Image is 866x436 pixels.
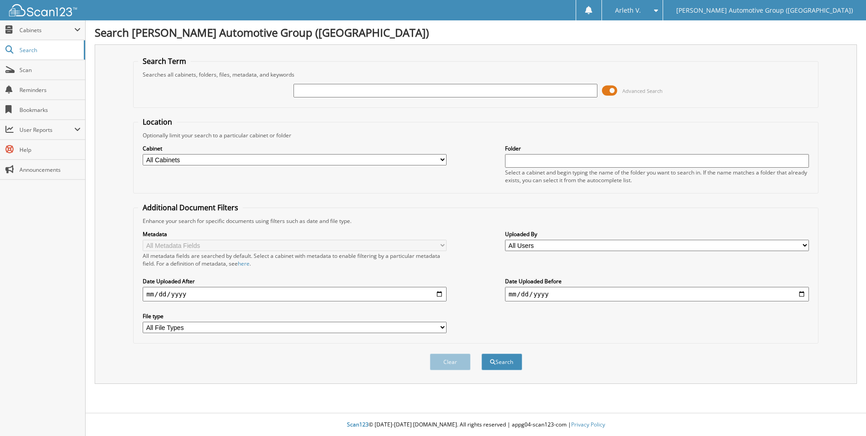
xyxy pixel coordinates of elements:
[138,217,813,225] div: Enhance your search for specific documents using filters such as date and file type.
[138,131,813,139] div: Optionally limit your search to a particular cabinet or folder
[481,354,522,370] button: Search
[143,312,447,320] label: File type
[505,287,809,301] input: end
[505,145,809,152] label: Folder
[138,117,177,127] legend: Location
[505,169,809,184] div: Select a cabinet and begin typing the name of the folder you want to search in. If the name match...
[143,252,447,267] div: All metadata fields are searched by default. Select a cabinet with metadata to enable filtering b...
[95,25,857,40] h1: Search [PERSON_NAME] Automotive Group ([GEOGRAPHIC_DATA])
[615,8,641,13] span: Arleth V.
[347,421,369,428] span: Scan123
[19,26,74,34] span: Cabinets
[9,4,77,16] img: scan123-logo-white.svg
[19,106,81,114] span: Bookmarks
[19,86,81,94] span: Reminders
[622,87,663,94] span: Advanced Search
[86,414,866,436] div: © [DATE]-[DATE] [DOMAIN_NAME]. All rights reserved | appg04-scan123-com |
[238,260,250,267] a: here
[138,56,191,66] legend: Search Term
[430,354,471,370] button: Clear
[19,46,79,54] span: Search
[676,8,853,13] span: [PERSON_NAME] Automotive Group ([GEOGRAPHIC_DATA])
[19,66,81,74] span: Scan
[19,146,81,154] span: Help
[138,203,243,213] legend: Additional Document Filters
[19,126,74,134] span: User Reports
[19,166,81,174] span: Announcements
[505,230,809,238] label: Uploaded By
[143,277,447,285] label: Date Uploaded After
[143,287,447,301] input: start
[138,71,813,78] div: Searches all cabinets, folders, files, metadata, and keywords
[505,277,809,285] label: Date Uploaded Before
[143,230,447,238] label: Metadata
[571,421,605,428] a: Privacy Policy
[143,145,447,152] label: Cabinet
